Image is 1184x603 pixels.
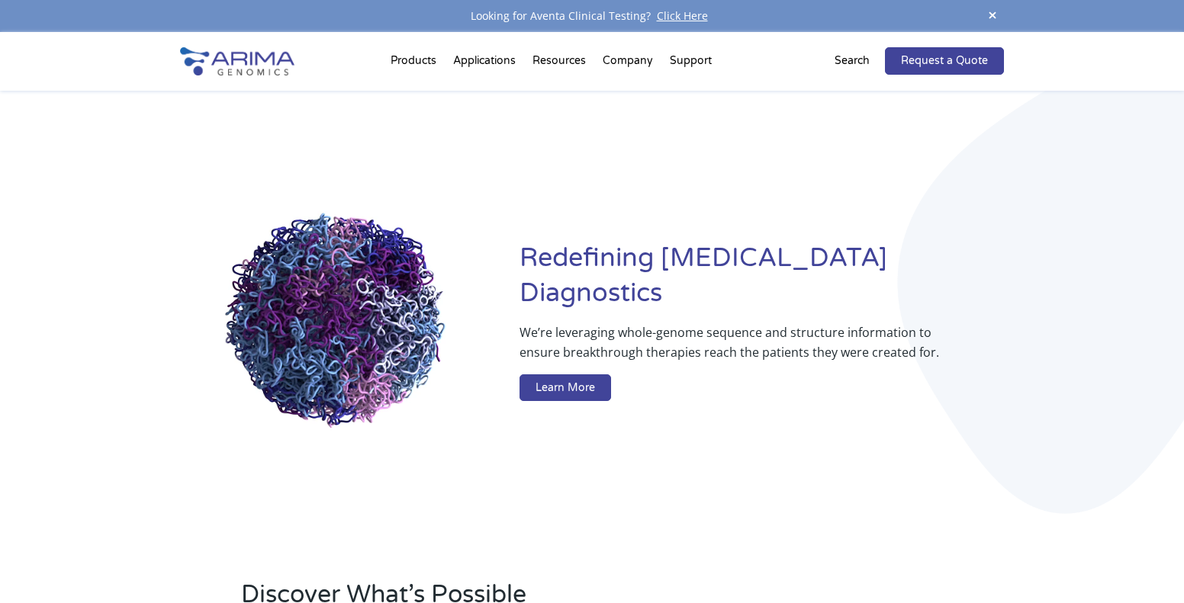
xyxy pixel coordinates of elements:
img: Arima-Genomics-logo [180,47,294,75]
div: Looking for Aventa Clinical Testing? [180,6,1004,26]
a: Learn More [520,374,611,402]
a: Click Here [651,8,714,23]
p: We’re leveraging whole-genome sequence and structure information to ensure breakthrough therapies... [520,322,943,374]
h1: Redefining [MEDICAL_DATA] Diagnostics [520,241,1004,322]
p: Search [835,51,870,71]
a: Request a Quote [885,47,1004,75]
iframe: Chat Widget [1108,530,1184,603]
